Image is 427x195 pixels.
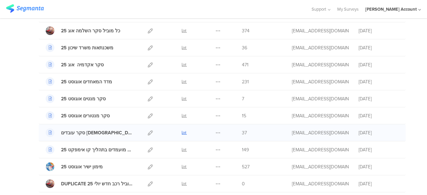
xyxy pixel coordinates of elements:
[359,112,399,119] div: [DATE]
[242,44,247,51] span: 36
[46,162,103,171] a: מימון ישיר אוגוסט 25
[46,94,106,103] a: סקר מנטים אוגוסט 25
[61,112,110,119] div: סקר מנטורים אוגוסט 25
[359,95,399,102] div: [DATE]
[359,163,399,170] div: [DATE]
[242,78,249,85] span: 231
[242,129,247,136] span: 37
[46,77,112,86] a: מדד המאחדים אוגוסט 25
[46,26,120,35] a: כל מוביל סקר השלמה אוג 25
[61,27,120,34] div: כל מוביל סקר השלמה אוג 25
[359,27,399,34] div: [DATE]
[292,61,349,68] div: afkar2005@gmail.com
[292,180,349,187] div: afkar2005@gmail.com
[359,44,399,51] div: [DATE]
[292,146,349,153] div: afkar2005@gmail.com
[46,60,104,69] a: סקר אקדמיה אוג 25
[359,146,399,153] div: [DATE]
[292,27,349,34] div: afkar2005@gmail.com
[242,146,249,153] span: 149
[61,44,113,51] div: משכנתאות משרד שיכון 25
[61,129,133,136] div: סקר עובדים ערבים שהושמו אוגוסט 25
[61,78,112,85] div: מדד המאחדים אוגוסט 25
[292,163,349,170] div: afkar2005@gmail.com
[46,179,133,188] a: DUPLICATE כל מוביל רכב חדש יולי 25
[242,27,250,34] span: 374
[46,145,133,154] a: סקר מועמדים בתהליך קו אימפקט 25
[61,61,104,68] div: סקר אקדמיה אוג 25
[46,43,113,52] a: משכנתאות משרד שיכון 25
[242,61,249,68] span: 471
[292,78,349,85] div: afkar2005@gmail.com
[292,129,349,136] div: afkar2005@gmail.com
[312,6,326,12] span: Support
[61,180,133,187] div: DUPLICATE כל מוביל רכב חדש יולי 25
[365,6,417,12] div: [PERSON_NAME] Account
[292,95,349,102] div: afkar2005@gmail.com
[359,180,399,187] div: [DATE]
[359,78,399,85] div: [DATE]
[46,128,133,137] a: סקר עובדים [DEMOGRAPHIC_DATA] שהושמו אוגוסט 25
[61,163,103,170] div: מימון ישיר אוגוסט 25
[46,111,110,120] a: סקר מנטורים אוגוסט 25
[61,146,133,153] div: סקר מועמדים בתהליך קו אימפקט 25
[359,61,399,68] div: [DATE]
[292,44,349,51] div: afkar2005@gmail.com
[242,112,246,119] span: 15
[61,95,106,102] div: סקר מנטים אוגוסט 25
[242,95,244,102] span: 7
[242,163,250,170] span: 527
[6,4,44,13] img: segmanta logo
[292,112,349,119] div: afkar2005@gmail.com
[359,129,399,136] div: [DATE]
[242,180,245,187] span: 0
